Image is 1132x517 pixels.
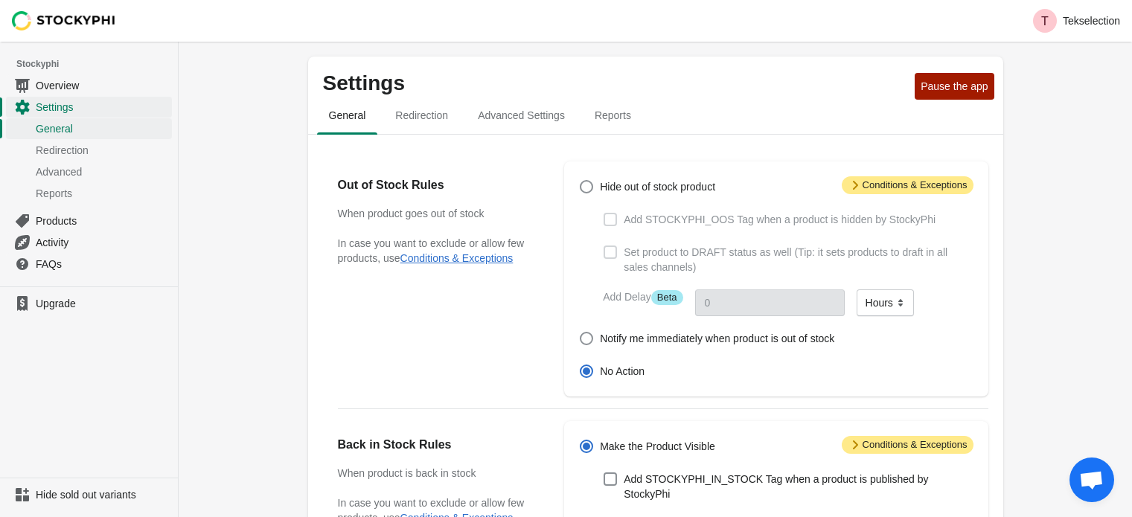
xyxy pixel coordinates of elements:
[1063,15,1120,27] p: Tekselection
[6,210,172,231] a: Products
[380,96,463,135] button: redirection
[600,179,715,194] span: Hide out of stock product
[36,235,169,250] span: Activity
[624,245,973,274] span: Set product to DRAFT status as well (Tip: it sets products to draft in all sales channels)
[383,102,460,129] span: Redirection
[651,290,683,305] span: Beta
[317,102,378,129] span: General
[603,289,682,305] label: Add Delay
[338,206,535,221] h3: When product goes out of stock
[466,102,577,129] span: Advanced Settings
[624,212,936,227] span: Add STOCKYPHI_OOS Tag when a product is hidden by StockyPhi
[600,331,834,346] span: Notify me immediately when product is out of stock
[338,176,535,194] h2: Out of Stock Rules
[1041,15,1049,28] text: T
[600,364,645,379] span: No Action
[6,118,172,139] a: General
[36,121,169,136] span: General
[921,80,988,92] span: Pause the app
[12,11,116,30] img: Stockyphi
[36,78,169,93] span: Overview
[583,102,643,129] span: Reports
[1027,6,1126,36] button: Avatar with initials TTekselection
[6,231,172,253] a: Activity
[6,161,172,182] a: Advanced
[36,143,169,158] span: Redirection
[338,236,535,266] p: In case you want to exclude or allow few products, use
[915,73,994,100] button: Pause the app
[463,96,580,135] button: Advanced settings
[842,436,973,454] span: Conditions & Exceptions
[580,96,646,135] button: reports
[1069,457,1114,502] div: Open chat
[16,57,178,71] span: Stockyphi
[338,436,535,454] h2: Back in Stock Rules
[6,484,172,505] a: Hide sold out variants
[6,139,172,161] a: Redirection
[36,487,169,502] span: Hide sold out variants
[6,253,172,274] a: FAQs
[36,213,169,228] span: Products
[6,293,172,314] a: Upgrade
[842,176,973,194] span: Conditions & Exceptions
[6,182,172,204] a: Reports
[36,100,169,115] span: Settings
[400,252,514,264] button: Conditions & Exceptions
[36,186,169,201] span: Reports
[6,74,172,96] a: Overview
[36,296,169,311] span: Upgrade
[36,257,169,272] span: FAQs
[36,164,169,179] span: Advanced
[338,466,535,481] h3: When product is back in stock
[600,439,715,454] span: Make the Product Visible
[1033,9,1057,33] span: Avatar with initials T
[6,96,172,118] a: Settings
[323,71,909,95] p: Settings
[314,96,381,135] button: general
[624,472,973,501] span: Add STOCKYPHI_IN_STOCK Tag when a product is published by StockyPhi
